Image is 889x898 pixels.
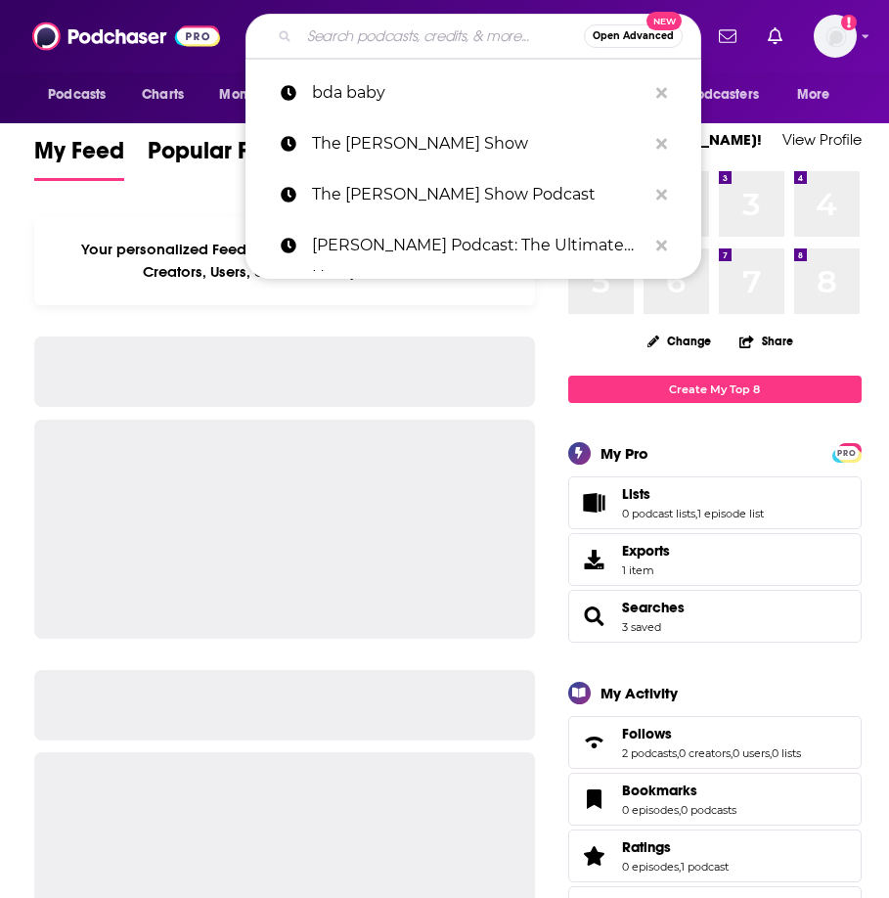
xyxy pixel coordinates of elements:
p: The Jamie Kern Lima Show [312,118,646,169]
span: Logged in as Ashley_Beenen [814,15,857,58]
span: 1 item [622,563,670,577]
a: Charts [129,76,196,113]
a: 0 episodes [622,803,679,817]
a: [PERSON_NAME] Podcast: The Ultimate Human [245,220,701,271]
a: 2 podcasts [622,746,677,760]
a: 0 podcasts [681,803,736,817]
a: Lists [622,485,764,503]
a: Bookmarks [575,786,614,813]
a: Lists [575,489,614,516]
a: Searches [575,603,614,630]
a: 1 podcast [681,860,729,874]
a: 0 creators [679,746,731,760]
button: open menu [205,76,314,113]
a: Searches [622,599,685,616]
a: View Profile [782,130,862,149]
button: Show profile menu [814,15,857,58]
a: Show notifications dropdown [760,20,790,53]
span: Exports [622,542,670,560]
a: 0 podcast lists [622,507,695,520]
span: Charts [142,81,184,109]
div: Search podcasts, credits, & more... [245,14,701,59]
a: PRO [835,444,859,459]
input: Search podcasts, credits, & more... [299,21,584,52]
button: Change [636,329,724,353]
button: open menu [652,76,787,113]
div: Your personalized Feed is curated based on the Podcasts, Creators, Users, and Lists that you Follow. [34,216,535,305]
a: Show notifications dropdown [711,20,744,53]
div: My Pro [600,444,648,463]
span: Exports [575,546,614,573]
a: 0 lists [772,746,801,760]
img: User Profile [814,15,857,58]
a: Exports [568,533,862,586]
span: Popular Feed [148,136,290,177]
p: The Jamie Kern Lima Show Podcast [312,169,646,220]
a: The [PERSON_NAME] Show [245,118,701,169]
p: Gary Brecka Podcast: The Ultimate Human [312,220,646,271]
a: Create My Top 8 [568,376,862,402]
button: Share [738,322,793,360]
a: Ratings [622,838,729,856]
span: , [770,746,772,760]
span: , [731,746,733,760]
span: Searches [568,590,862,643]
button: Open AdvancedNew [584,24,683,48]
a: 1 episode list [697,507,764,520]
button: open menu [34,76,131,113]
a: Follows [575,729,614,756]
a: bda baby [245,67,701,118]
span: Podcasts [48,81,106,109]
span: , [677,746,679,760]
span: My Feed [34,136,124,177]
span: , [679,860,681,874]
svg: Add a profile image [841,15,857,30]
span: Open Advanced [593,31,674,41]
span: Follows [622,725,672,742]
a: 3 saved [622,620,661,634]
span: Lists [568,476,862,529]
a: Bookmarks [622,782,736,799]
p: bda baby [312,67,646,118]
span: Bookmarks [622,782,697,799]
span: PRO [835,446,859,461]
span: , [679,803,681,817]
span: Follows [568,716,862,769]
span: Ratings [622,838,671,856]
span: Monitoring [219,81,289,109]
span: More [797,81,830,109]
span: , [695,507,697,520]
span: Lists [622,485,650,503]
a: Popular Feed [148,136,290,181]
a: 0 users [733,746,770,760]
a: 0 episodes [622,860,679,874]
span: For Podcasters [665,81,759,109]
a: Follows [622,725,801,742]
span: Bookmarks [568,773,862,826]
div: My Activity [600,684,678,702]
a: My Feed [34,136,124,181]
img: Podchaser - Follow, Share and Rate Podcasts [32,18,220,55]
span: Ratings [568,830,862,882]
a: The [PERSON_NAME] Show Podcast [245,169,701,220]
button: open menu [783,76,855,113]
a: Ratings [575,842,614,870]
span: New [646,12,682,30]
